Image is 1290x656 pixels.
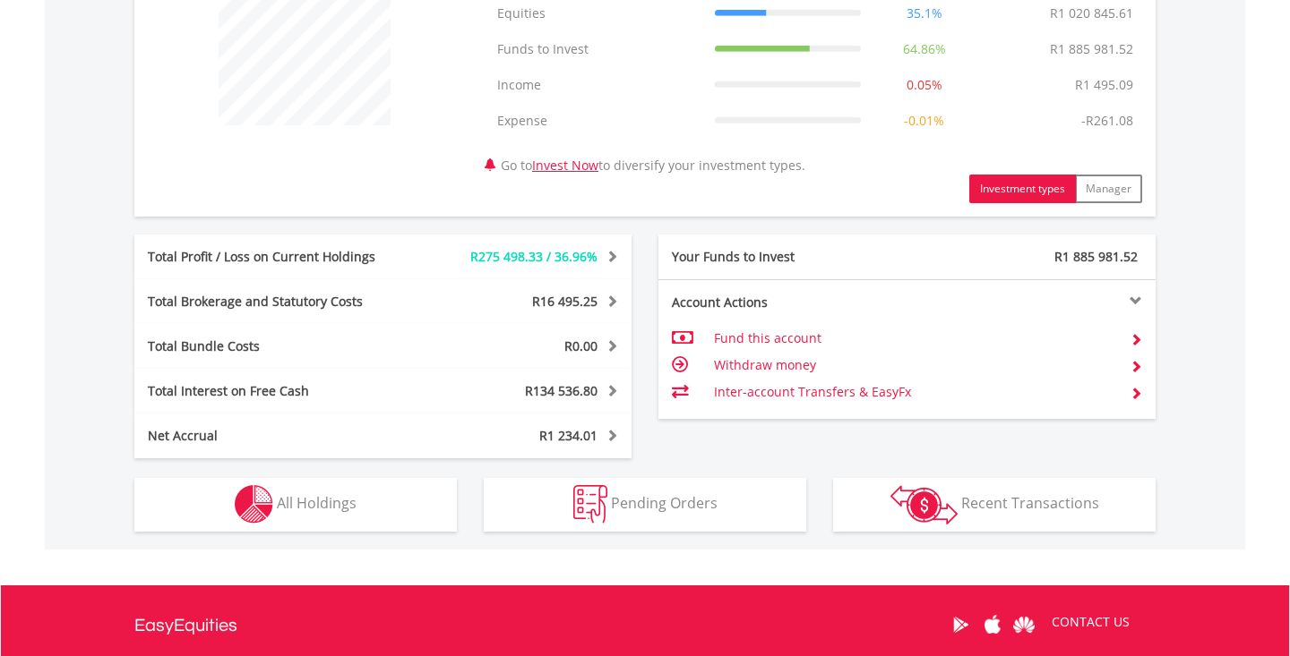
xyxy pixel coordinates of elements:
[945,597,976,652] a: Google Play
[658,248,907,266] div: Your Funds to Invest
[134,382,425,400] div: Total Interest on Free Cash
[277,493,357,513] span: All Holdings
[976,597,1008,652] a: Apple
[870,67,979,103] td: 0.05%
[134,427,425,445] div: Net Accrual
[134,248,425,266] div: Total Profit / Loss on Current Holdings
[539,427,598,444] span: R1 234.01
[134,337,425,355] div: Total Bundle Costs
[714,325,1116,352] td: Fund this account
[488,67,706,103] td: Income
[134,478,457,532] button: All Holdings
[1054,248,1138,265] span: R1 885 981.52
[1075,175,1142,203] button: Manager
[870,31,979,67] td: 64.86%
[1072,103,1142,139] td: -R261.08
[611,493,718,513] span: Pending Orders
[969,175,1076,203] button: Investment types
[833,478,1156,532] button: Recent Transactions
[488,31,706,67] td: Funds to Invest
[525,382,598,399] span: R134 536.80
[532,293,598,310] span: R16 495.25
[890,485,958,524] img: transactions-zar-wht.png
[1039,597,1142,647] a: CONTACT US
[134,293,425,311] div: Total Brokerage and Statutory Costs
[488,103,706,139] td: Expense
[564,337,598,354] span: R0.00
[961,493,1099,513] span: Recent Transactions
[1066,67,1142,103] td: R1 495.09
[1008,597,1039,652] a: Huawei
[470,248,598,265] span: R275 498.33 / 36.96%
[532,157,598,174] a: Invest Now
[714,379,1116,405] td: Inter-account Transfers & EasyFx
[870,103,979,139] td: -0.01%
[714,352,1116,379] td: Withdraw money
[1041,31,1142,67] td: R1 885 981.52
[573,485,607,524] img: pending_instructions-wht.png
[235,485,273,524] img: holdings-wht.png
[658,294,907,311] div: Account Actions
[484,478,806,532] button: Pending Orders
